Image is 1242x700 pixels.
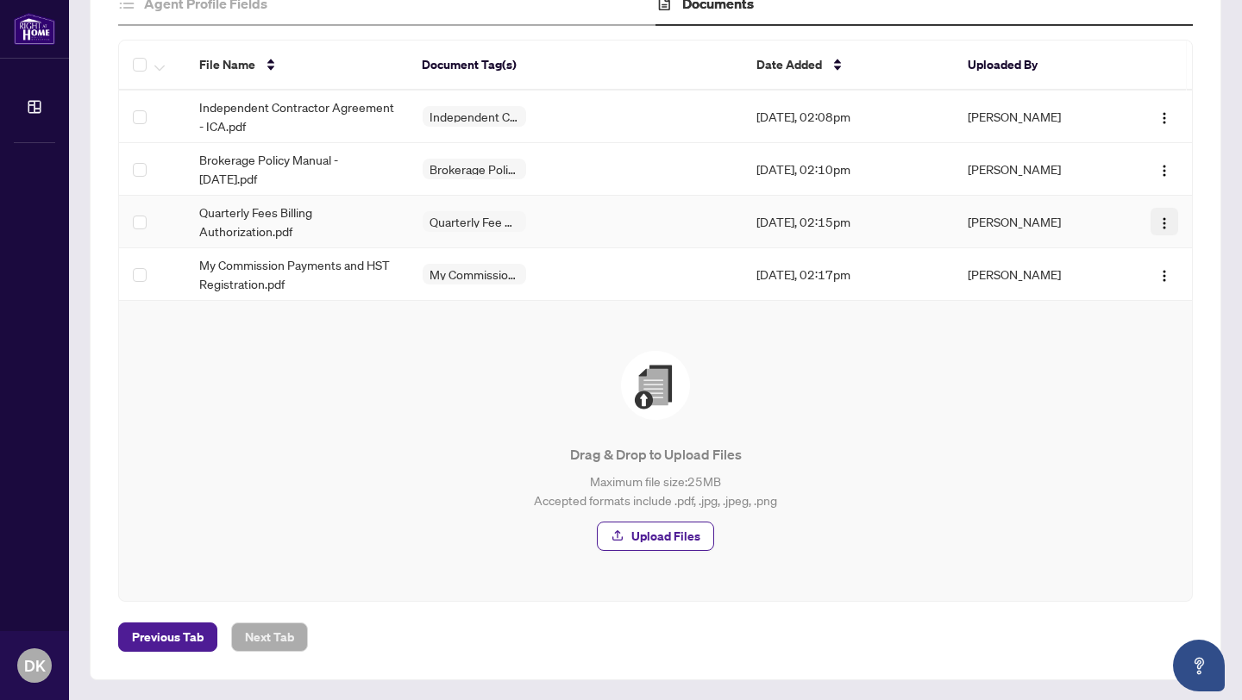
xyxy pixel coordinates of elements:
[423,216,526,228] span: Quarterly Fee Auto-Debit Authorization
[597,522,714,551] button: Upload Files
[743,248,954,301] td: [DATE], 02:17pm
[743,143,954,196] td: [DATE], 02:10pm
[954,41,1121,91] th: Uploaded By
[743,196,954,248] td: [DATE], 02:15pm
[154,444,1157,465] p: Drag & Drop to Upload Files
[199,203,394,241] span: Quarterly Fees Billing Authorization.pdf
[954,196,1121,248] td: [PERSON_NAME]
[231,622,308,652] button: Next Tab
[408,41,742,91] th: Document Tag(s)
[423,268,526,280] span: My Commission Payments & HST Registration
[199,55,255,74] span: File Name
[199,97,394,135] span: Independent Contractor Agreement - ICA.pdf
[199,255,394,293] span: My Commission Payments and HST Registration.pdf
[631,522,700,550] span: Upload Files
[1157,164,1171,178] img: Logo
[743,41,954,91] th: Date Added
[1157,269,1171,283] img: Logo
[140,322,1171,580] span: File UploadDrag & Drop to Upload FilesMaximum file size:25MBAccepted formats include .pdf, .jpg, ...
[954,143,1121,196] td: [PERSON_NAME]
[185,41,408,91] th: File Name
[1157,111,1171,125] img: Logo
[132,623,204,651] span: Previous Tab
[1151,260,1178,288] button: Logo
[199,150,394,188] span: Brokerage Policy Manual - [DATE].pdf
[24,653,46,678] span: DK
[954,91,1121,143] td: [PERSON_NAME]
[756,55,822,74] span: Date Added
[1173,640,1225,691] button: Open asap
[1151,103,1178,130] button: Logo
[423,110,526,122] span: Independent Contractor Agreement
[621,351,690,420] img: File Upload
[1151,155,1178,183] button: Logo
[743,91,954,143] td: [DATE], 02:08pm
[154,472,1157,509] p: Maximum file size: 25 MB Accepted formats include .pdf, .jpg, .jpeg, .png
[118,622,217,652] button: Previous Tab
[14,13,55,45] img: logo
[954,248,1121,301] td: [PERSON_NAME]
[1157,216,1171,230] img: Logo
[1151,208,1178,235] button: Logo
[423,163,526,175] span: Brokerage Policy Manual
